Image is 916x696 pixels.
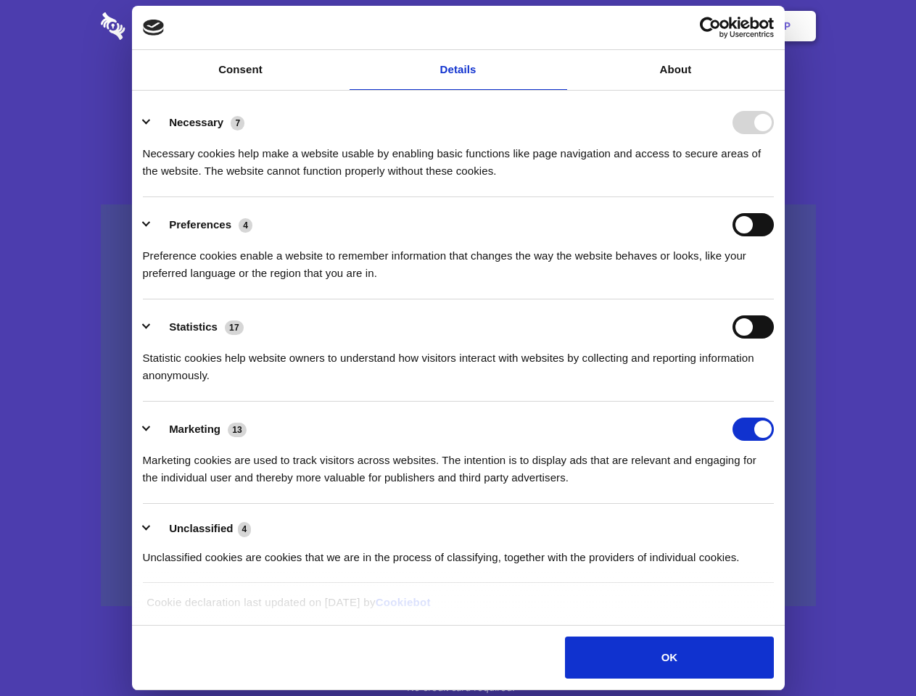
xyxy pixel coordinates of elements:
a: Pricing [426,4,489,49]
label: Necessary [169,116,223,128]
span: 17 [225,320,244,335]
div: Preference cookies enable a website to remember information that changes the way the website beha... [143,236,774,282]
div: Necessary cookies help make a website usable by enabling basic functions like page navigation and... [143,134,774,180]
div: Cookie declaration last updated on [DATE] by [136,594,780,622]
button: Unclassified (4) [143,520,260,538]
a: Cookiebot [376,596,431,608]
button: Marketing (13) [143,418,256,441]
button: Necessary (7) [143,111,254,134]
a: Contact [588,4,655,49]
label: Statistics [169,320,218,333]
label: Preferences [169,218,231,231]
button: Preferences (4) [143,213,262,236]
button: Statistics (17) [143,315,253,339]
div: Unclassified cookies are cookies that we are in the process of classifying, together with the pro... [143,538,774,566]
iframe: Drift Widget Chat Controller [843,623,899,679]
button: OK [565,637,773,679]
a: Wistia video thumbnail [101,204,816,607]
div: Marketing cookies are used to track visitors across websites. The intention is to display ads tha... [143,441,774,486]
img: logo [143,20,165,36]
h4: Auto-redaction of sensitive data, encrypted data sharing and self-destructing private chats. Shar... [101,132,816,180]
a: Details [350,50,567,90]
div: Statistic cookies help website owners to understand how visitors interact with websites by collec... [143,339,774,384]
span: 4 [239,218,252,233]
label: Marketing [169,423,220,435]
h1: Eliminate Slack Data Loss. [101,65,816,117]
img: logo-wordmark-white-trans-d4663122ce5f474addd5e946df7df03e33cb6a1c49d2221995e7729f52c070b2.svg [101,12,225,40]
a: Login [658,4,721,49]
span: 7 [231,116,244,130]
a: About [567,50,785,90]
a: Usercentrics Cookiebot - opens in a new window [647,17,774,38]
span: 4 [238,522,252,536]
a: Consent [132,50,350,90]
span: 13 [228,423,247,437]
